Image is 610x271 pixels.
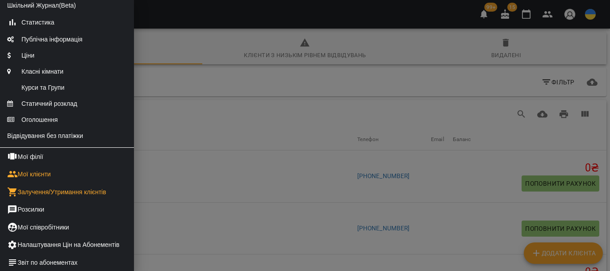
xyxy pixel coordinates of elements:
span: Статистика [21,18,54,27]
span: Відвідування без платіжки [7,131,83,140]
span: Оголошення [7,115,58,124]
span: Шкільний Журнал(Beta) [7,1,76,10]
span: Ціни [7,51,34,60]
span: Курси та Групи [7,83,64,92]
span: Класні кімнати [7,67,63,76]
span: Статичний розклад [7,99,77,108]
span: Публічна інформація [7,35,83,44]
